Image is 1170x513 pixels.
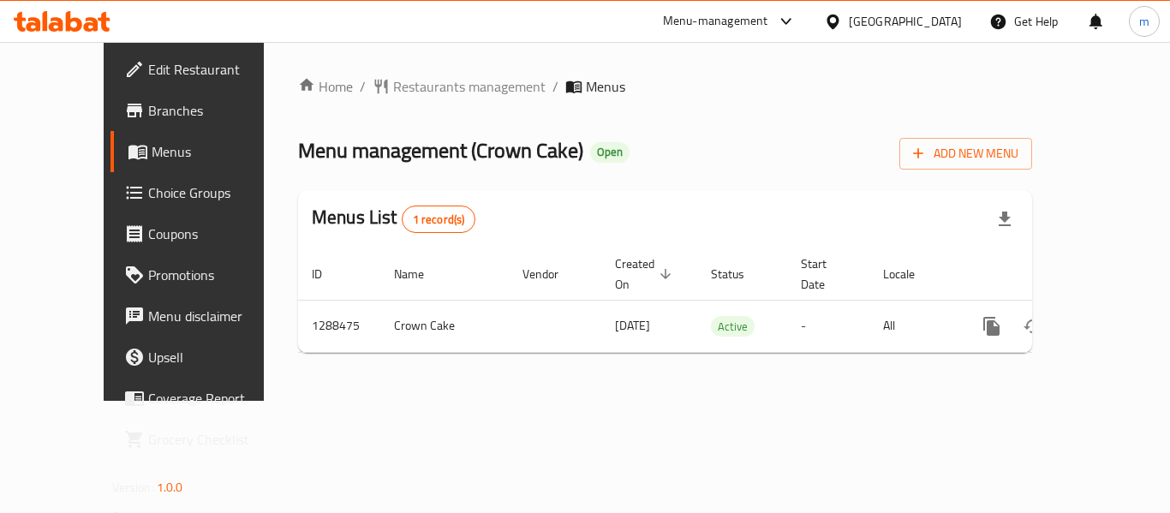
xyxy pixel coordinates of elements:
[663,11,768,32] div: Menu-management
[615,254,677,295] span: Created On
[298,248,1149,353] table: enhanced table
[110,172,299,213] a: Choice Groups
[958,248,1149,301] th: Actions
[110,295,299,337] a: Menu disclaimer
[869,300,958,352] td: All
[112,476,154,498] span: Version:
[312,264,344,284] span: ID
[552,76,558,97] li: /
[157,476,183,498] span: 1.0.0
[913,143,1018,164] span: Add New Menu
[298,300,380,352] td: 1288475
[148,182,285,203] span: Choice Groups
[899,138,1032,170] button: Add New Menu
[849,12,962,31] div: [GEOGRAPHIC_DATA]
[110,337,299,378] a: Upsell
[380,300,509,352] td: Crown Cake
[110,213,299,254] a: Coupons
[402,206,476,233] div: Total records count
[148,59,285,80] span: Edit Restaurant
[298,76,353,97] a: Home
[373,76,546,97] a: Restaurants management
[787,300,869,352] td: -
[393,76,546,97] span: Restaurants management
[711,316,755,337] div: Active
[403,212,475,228] span: 1 record(s)
[148,347,285,367] span: Upsell
[148,429,285,450] span: Grocery Checklist
[110,378,299,419] a: Coverage Report
[298,131,583,170] span: Menu management ( Crown Cake )
[522,264,581,284] span: Vendor
[298,76,1032,97] nav: breadcrumb
[152,141,285,162] span: Menus
[711,264,767,284] span: Status
[148,306,285,326] span: Menu disclaimer
[1139,12,1149,31] span: m
[971,306,1012,347] button: more
[110,254,299,295] a: Promotions
[590,145,630,159] span: Open
[360,76,366,97] li: /
[110,90,299,131] a: Branches
[110,419,299,460] a: Grocery Checklist
[590,142,630,163] div: Open
[148,224,285,244] span: Coupons
[586,76,625,97] span: Menus
[883,264,937,284] span: Locale
[1012,306,1054,347] button: Change Status
[148,388,285,409] span: Coverage Report
[110,131,299,172] a: Menus
[148,265,285,285] span: Promotions
[984,199,1025,240] div: Export file
[312,205,475,233] h2: Menus List
[110,49,299,90] a: Edit Restaurant
[711,317,755,337] span: Active
[394,264,446,284] span: Name
[801,254,849,295] span: Start Date
[615,314,650,337] span: [DATE]
[148,100,285,121] span: Branches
